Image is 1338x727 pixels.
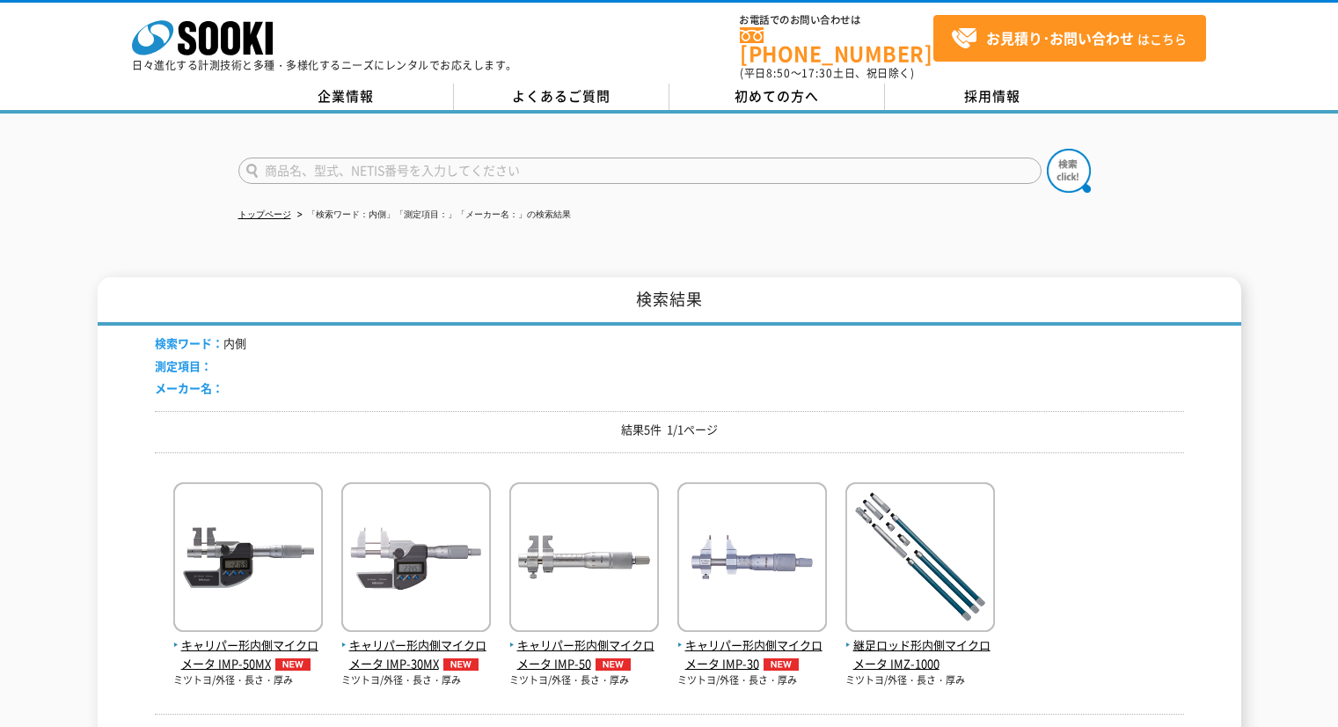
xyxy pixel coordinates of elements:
a: キャリパー形内側マイクロメータ IMP-50NEW [509,618,659,672]
span: 17:30 [801,65,833,81]
span: キャリパー形内側マイクロメータ IMP-30 [677,636,827,673]
a: 初めての方へ [669,84,885,110]
li: 「検索ワード：内側」「測定項目：」「メーカー名：」の検索結果 [294,206,571,224]
img: NEW [271,658,315,671]
a: [PHONE_NUMBER] [740,27,933,63]
span: 測定項目： [155,357,212,374]
img: IMP-50 [509,482,659,636]
span: はこちら [951,26,1187,52]
img: btn_search.png [1047,149,1091,193]
h1: 検索結果 [98,277,1241,326]
span: メーカー名： [155,379,223,396]
p: ミツトヨ/外径・長さ・厚み [509,673,659,688]
p: 日々進化する計測技術と多種・多様化するニーズにレンタルでお応えします。 [132,60,517,70]
p: ミツトヨ/外径・長さ・厚み [341,673,491,688]
a: よくあるご質問 [454,84,669,110]
p: 結果5件 1/1ページ [155,421,1184,439]
a: 企業情報 [238,84,454,110]
p: ミツトヨ/外径・長さ・厚み [677,673,827,688]
input: 商品名、型式、NETIS番号を入力してください [238,158,1042,184]
a: キャリパー形内側マイクロメータ IMP-50MXNEW [173,618,323,672]
a: キャリパー形内側マイクロメータ IMP-30NEW [677,618,827,672]
strong: お見積り･お問い合わせ [986,27,1134,48]
li: 内側 [155,334,246,353]
a: トップページ [238,209,291,219]
span: キャリパー形内側マイクロメータ IMP-50 [509,636,659,673]
img: IMP-30MX [341,482,491,636]
a: 継足ロッド形内側マイクロメータ IMZ-1000 [845,618,995,672]
img: NEW [591,658,635,671]
span: (平日 ～ 土日、祝日除く) [740,65,914,81]
a: キャリパー形内側マイクロメータ IMP-30MXNEW [341,618,491,672]
img: IMP-50MX [173,482,323,636]
a: お見積り･お問い合わせはこちら [933,15,1206,62]
img: IMZ-1000 [845,482,995,636]
span: 8:50 [766,65,791,81]
span: 検索ワード： [155,334,223,351]
span: 初めての方へ [735,86,819,106]
a: 採用情報 [885,84,1100,110]
span: キャリパー形内側マイクロメータ IMP-30MX [341,636,491,673]
span: キャリパー形内側マイクロメータ IMP-50MX [173,636,323,673]
span: 継足ロッド形内側マイクロメータ IMZ-1000 [845,636,995,673]
p: ミツトヨ/外径・長さ・厚み [845,673,995,688]
img: IMP-30 [677,482,827,636]
span: お電話でのお問い合わせは [740,15,933,26]
img: NEW [439,658,483,671]
img: NEW [759,658,803,671]
p: ミツトヨ/外径・長さ・厚み [173,673,323,688]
